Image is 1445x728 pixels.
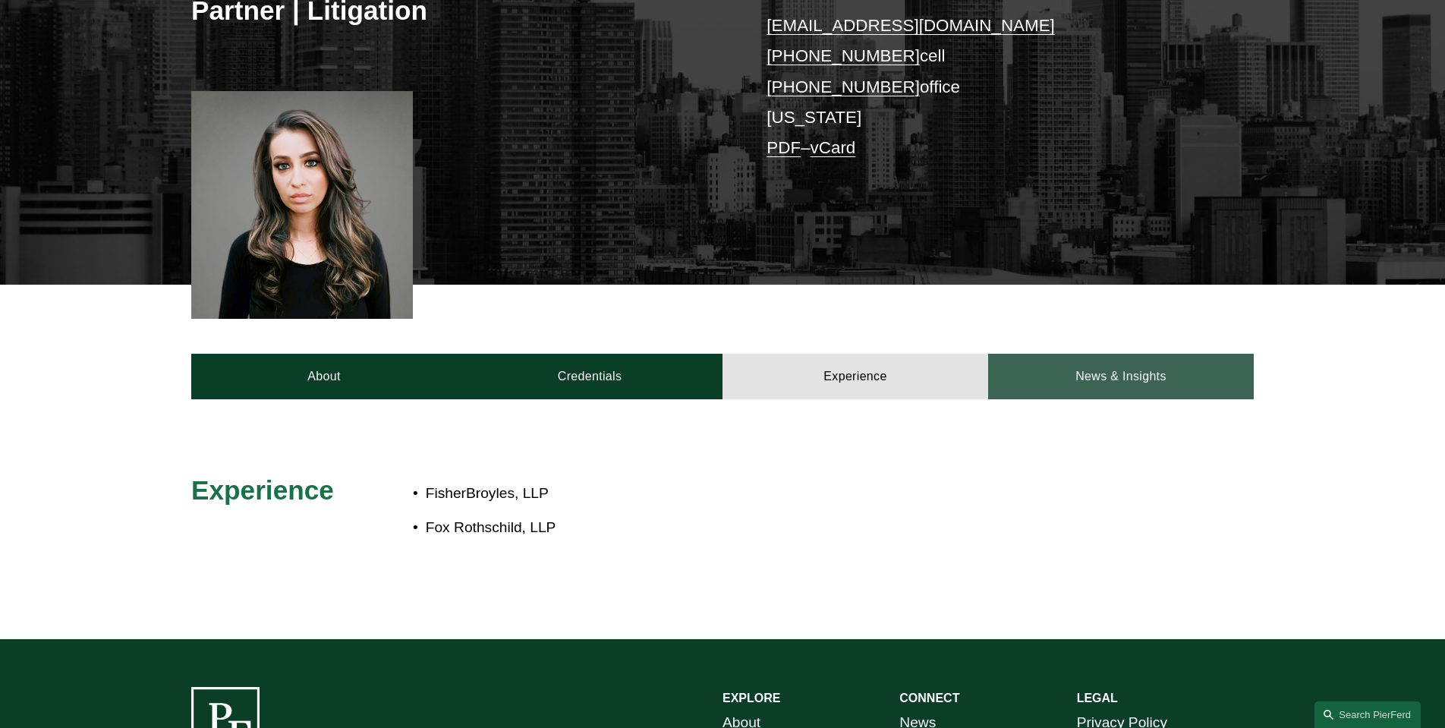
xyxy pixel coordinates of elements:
[191,475,334,505] span: Experience
[426,515,1121,541] p: Fox Rothschild, LLP
[811,138,856,157] a: vCard
[457,354,722,399] a: Credentials
[722,692,780,704] strong: EXPLORE
[767,46,920,65] a: [PHONE_NUMBER]
[899,692,959,704] strong: CONNECT
[767,77,920,96] a: [PHONE_NUMBER]
[767,11,1209,164] p: cell office [US_STATE] –
[1077,692,1118,704] strong: LEGAL
[988,354,1254,399] a: News & Insights
[722,354,988,399] a: Experience
[767,16,1054,35] a: [EMAIL_ADDRESS][DOMAIN_NAME]
[191,354,457,399] a: About
[767,138,801,157] a: PDF
[426,481,1121,507] p: FisherBroyles, LLP
[1314,701,1421,728] a: Search this site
